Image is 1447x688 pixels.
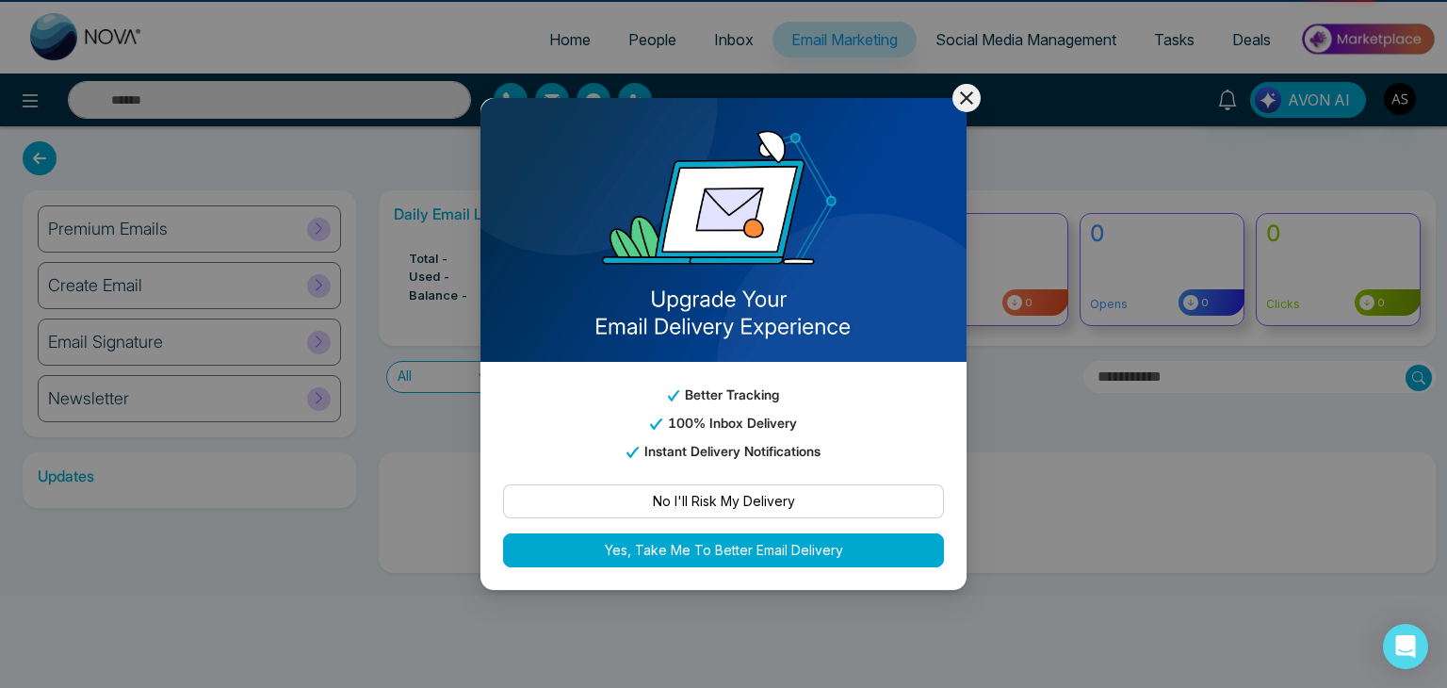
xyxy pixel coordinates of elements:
[503,385,944,405] p: Better Tracking
[650,419,661,430] img: tick_email_template.svg
[480,98,967,362] img: email_template_bg.png
[503,441,944,462] p: Instant Delivery Notifications
[668,391,679,401] img: tick_email_template.svg
[626,448,638,458] img: tick_email_template.svg
[1383,624,1428,669] div: Open Intercom Messenger
[503,533,944,567] button: Yes, Take Me To Better Email Delivery
[503,484,944,518] button: No I'll Risk My Delivery
[503,413,944,434] p: 100% Inbox Delivery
